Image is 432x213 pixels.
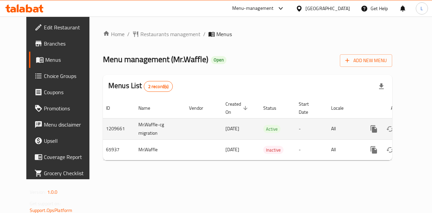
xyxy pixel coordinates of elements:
button: more [366,121,382,137]
span: Coverage Report [44,153,93,161]
span: 2 record(s) [144,83,173,90]
a: Coupons [29,84,99,100]
button: Add New Menu [340,54,392,67]
span: Open [211,57,226,63]
span: Choice Groups [44,72,93,80]
td: 1209661 [101,118,133,139]
td: Mr.Waffle [133,139,184,160]
a: Menus [29,52,99,68]
span: Restaurants management [140,30,200,38]
span: [DATE] [225,145,239,154]
span: Upsell [44,137,93,145]
td: - [293,139,326,160]
span: Branches [44,39,93,48]
span: Menus [216,30,232,38]
td: Mr.Waffle-cg migration [133,118,184,139]
span: Add New Menu [345,56,387,65]
span: Coupons [44,88,93,96]
button: Change Status [382,142,398,158]
td: All [326,139,360,160]
span: ID [106,104,119,112]
span: Edit Restaurant [44,23,93,31]
span: L [421,5,423,12]
span: Active [263,125,280,133]
span: Status [263,104,285,112]
td: - [293,118,326,139]
a: Branches [29,35,99,52]
li: / [127,30,130,38]
a: Coverage Report [29,149,99,165]
div: Export file [373,78,389,95]
button: Change Status [382,121,398,137]
a: Menu disclaimer [29,116,99,133]
div: [GEOGRAPHIC_DATA] [305,5,350,12]
span: Vendor [189,104,212,112]
button: more [366,142,382,158]
span: Menu management ( Mr.Waffle ) [103,52,208,67]
span: Get support on: [30,199,61,208]
span: Created On [225,100,250,116]
span: Locale [331,104,352,112]
span: 1.0.0 [47,188,58,196]
span: Menu disclaimer [44,121,93,129]
a: Edit Restaurant [29,19,99,35]
span: [DATE] [225,124,239,133]
a: Grocery Checklist [29,165,99,181]
div: Menu-management [232,4,274,12]
span: Name [138,104,159,112]
h2: Menus List [108,81,173,92]
span: Grocery Checklist [44,169,93,177]
li: / [203,30,206,38]
nav: breadcrumb [103,30,392,38]
a: Choice Groups [29,68,99,84]
span: Start Date [299,100,318,116]
span: Promotions [44,104,93,112]
a: Upsell [29,133,99,149]
span: Inactive [263,146,283,154]
span: Version: [30,188,46,196]
td: All [326,118,360,139]
span: Menus [45,56,93,64]
div: Total records count [144,81,173,92]
div: Open [211,56,226,64]
a: Restaurants management [132,30,200,38]
a: Promotions [29,100,99,116]
a: Home [103,30,125,38]
td: 65937 [101,139,133,160]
